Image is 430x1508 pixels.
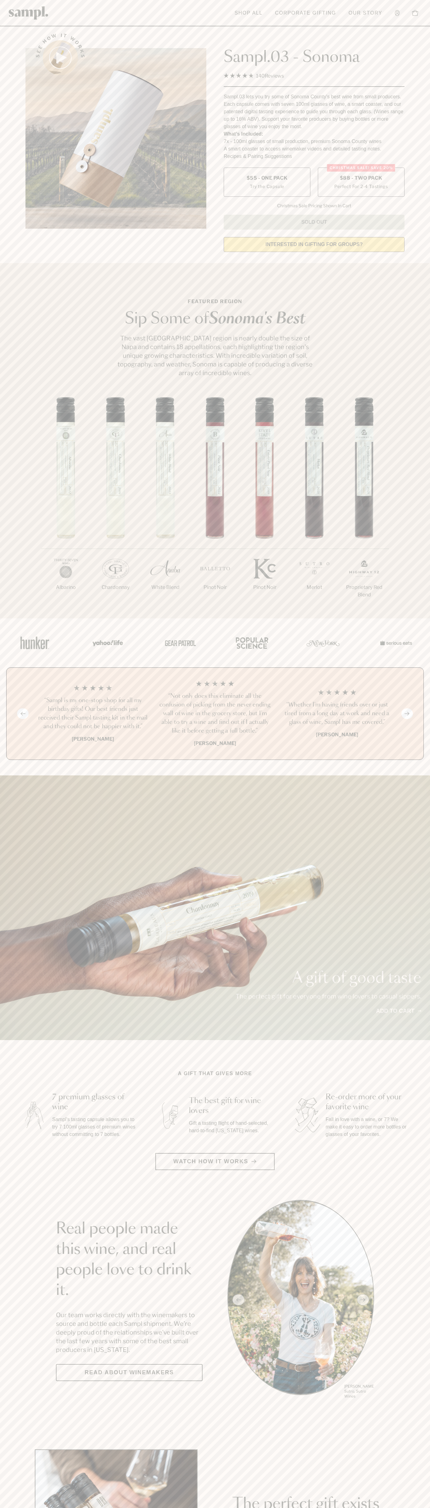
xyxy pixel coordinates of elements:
li: 1 / 7 [41,397,91,611]
h3: 7 premium glasses of wine [52,1092,137,1112]
li: 6 / 7 [290,397,339,611]
a: Shop All [231,6,266,20]
h2: Sip Some of [116,312,314,326]
p: The perfect gift for everyone from wine lovers to casual sippers. [236,992,421,1001]
b: [PERSON_NAME] [316,732,358,738]
p: [PERSON_NAME] Sutro, Sutro Wines [344,1384,374,1399]
img: Sampl logo [9,6,48,20]
span: $55 - One Pack [247,175,288,182]
p: Our team works directly with the winemakers to source and bottle each Sampl shipment. We’re deepl... [56,1311,203,1354]
a: Corporate Gifting [272,6,339,20]
h3: Re-order more of your favorite wine [326,1092,410,1112]
img: Artboard_6_04f9a106-072f-468a-bdd7-f11783b05722_x450.png [88,630,126,656]
img: Artboard_5_7fdae55a-36fd-43f7-8bfd-f74a06a2878e_x450.png [160,630,198,656]
p: Albarino [41,584,91,591]
h1: Sampl.03 - Sonoma [224,48,405,67]
span: Reviews [265,73,284,79]
div: slide 1 [227,1200,374,1400]
ul: carousel [227,1200,374,1400]
button: Next slide [401,708,413,719]
li: Christmas Sale Pricing Shown In Cart [274,203,354,209]
p: Chardonnay [91,584,140,591]
button: Previous slide [17,708,29,719]
p: Sampl's tasting capsule allows you to try 7 100ml glasses of premium wines without committing to ... [52,1116,137,1138]
p: Featured Region [116,298,314,305]
p: Proprietary Red Blend [339,584,389,599]
div: Sampl.03 lets you try some of Sonoma County's best wine from small producers. Each capsule comes ... [224,93,405,130]
div: Christmas SALE! Save 20% [327,164,395,172]
li: 5 / 7 [240,397,290,611]
img: Artboard_1_c8cd28af-0030-4af1-819c-248e302c7f06_x450.png [16,630,53,656]
h3: “Sampl is my one-stop shop for all my birthday gifts! Our best friends just received their Sampl ... [37,696,149,731]
img: Sampl.03 - Sonoma [25,48,206,229]
p: Gift a tasting flight of hand-selected, hard-to-find [US_STATE] wines. [189,1120,273,1134]
li: Recipes & Pairing Suggestions [224,153,405,160]
img: Artboard_4_28b4d326-c26e-48f9-9c80-911f17d6414e_x450.png [232,630,270,656]
div: 140Reviews [224,72,284,80]
button: See how it works [43,40,78,75]
strong: What’s Included: [224,131,263,137]
p: White Blend [140,584,190,591]
h2: Real people made this wine, and real people love to drink it. [56,1219,203,1301]
h3: The best gift for wine lovers [189,1096,273,1116]
b: [PERSON_NAME] [72,736,114,742]
h3: “Whether I'm having friends over or just tired from a long day at work and need a glass of wine, ... [281,701,393,727]
small: Perfect For 2-4 Tastings [334,183,388,190]
a: interested in gifting for groups? [224,237,405,252]
span: $88 - Two Pack [340,175,382,182]
img: Artboard_3_0b291449-6e8c-4d07-b2c2-3f3601a19cd1_x450.png [304,630,342,656]
li: 7 / 7 [339,397,389,618]
img: Artboard_7_5b34974b-f019-449e-91fb-745f8d0877ee_x450.png [377,630,414,656]
small: Try the Capsule [250,183,284,190]
li: 7x - 100ml glasses of small production, premium Sonoma County wines [224,138,405,145]
p: A gift of good taste [236,971,421,986]
li: 3 / 7 [140,397,190,611]
li: 3 / 4 [281,680,393,747]
li: 4 / 7 [190,397,240,611]
em: Sonoma's Best [209,312,305,326]
span: 140 [256,73,265,79]
button: Sold Out [224,215,405,230]
p: Merlot [290,584,339,591]
a: Add to cart [376,1007,421,1015]
b: [PERSON_NAME] [194,740,236,746]
li: A smart coaster to access winemaker videos and detailed tasting notes. [224,145,405,153]
li: 2 / 4 [159,680,271,747]
p: Pinot Noir [190,584,240,591]
a: Read about Winemakers [56,1364,203,1381]
li: 2 / 7 [91,397,140,611]
a: Our Story [345,6,386,20]
p: Fall in love with a wine, or 7? We make it easy to order more bottles or glasses of your favorites. [326,1116,410,1138]
h2: A gift that gives more [178,1070,252,1077]
p: Pinot Noir [240,584,290,591]
p: The vast [GEOGRAPHIC_DATA] region is nearly double the size of Napa and contains 18 appellations,... [116,334,314,377]
li: 1 / 4 [37,680,149,747]
h3: “Not only does this eliminate all the confusion of picking from the never ending wall of wine in ... [159,692,271,735]
button: Watch how it works [155,1153,275,1170]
